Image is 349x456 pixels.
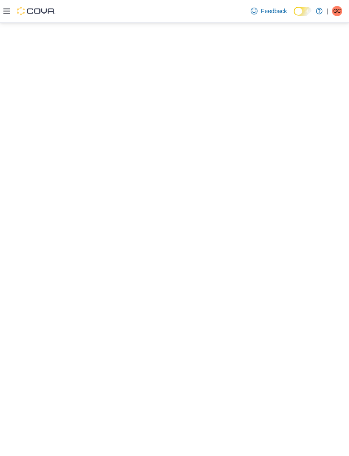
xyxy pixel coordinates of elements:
[261,7,287,15] span: Feedback
[333,6,341,16] span: GC
[332,6,342,16] div: Gianfranco Catalano
[294,7,312,16] input: Dark Mode
[247,3,290,20] a: Feedback
[327,6,329,16] p: |
[17,7,55,15] img: Cova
